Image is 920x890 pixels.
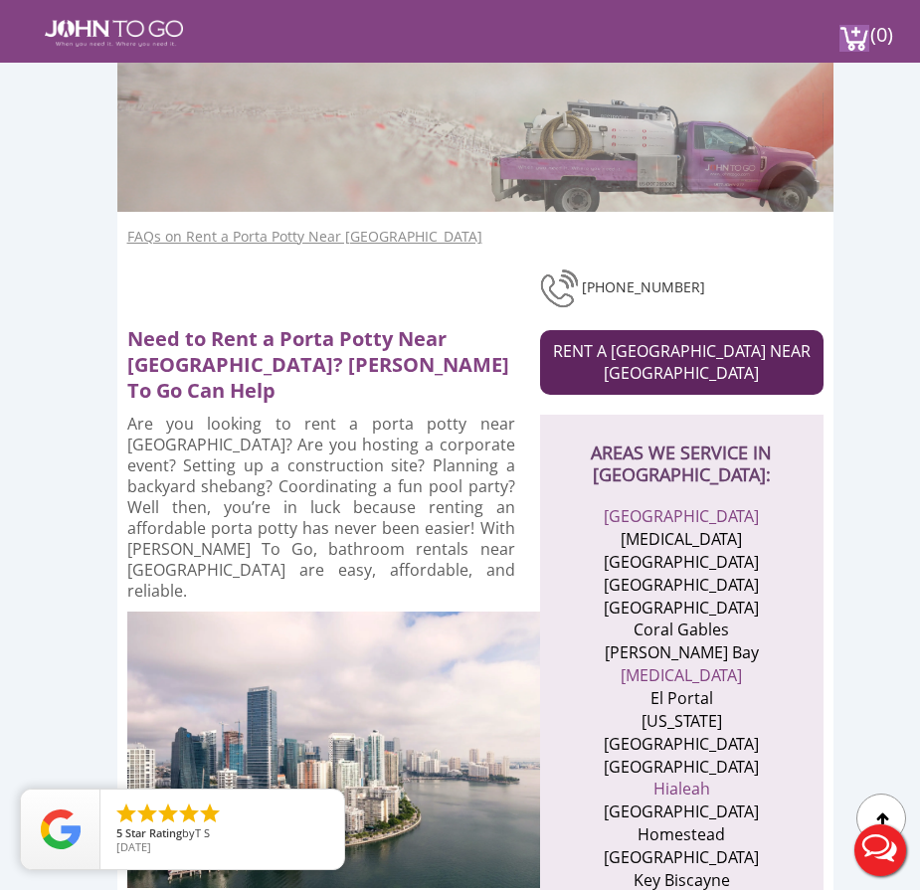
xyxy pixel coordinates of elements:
[540,267,824,310] div: [PHONE_NUMBER]
[621,664,742,686] a: [MEDICAL_DATA]
[125,825,182,840] span: Star Rating
[475,92,824,213] img: Truck
[585,756,779,779] li: [GEOGRAPHIC_DATA]
[585,710,779,756] li: [US_STATE][GEOGRAPHIC_DATA]
[114,801,138,825] li: 
[585,641,779,664] li: [PERSON_NAME] Bay
[585,801,779,823] li: [GEOGRAPHIC_DATA]
[540,330,824,396] a: RENT A [GEOGRAPHIC_DATA] NEAR [GEOGRAPHIC_DATA]
[127,316,523,404] h2: Need to Rent a Porta Potty Near [GEOGRAPHIC_DATA]? [PERSON_NAME] To Go Can Help
[198,801,222,825] li: 
[604,505,759,527] a: [GEOGRAPHIC_DATA]
[585,846,779,869] li: [GEOGRAPHIC_DATA]
[585,687,779,710] li: El Portal
[127,414,515,602] p: Are you looking to rent a porta potty near [GEOGRAPHIC_DATA]? Are you hosting a corporate event? ...
[45,20,183,47] img: JOHN to go
[127,612,540,889] img: Miami Dade shoreline
[41,809,81,849] img: Review Rating
[116,839,151,854] span: [DATE]
[135,801,159,825] li: 
[840,810,920,890] button: Live Chat
[116,827,328,841] span: by
[116,825,122,840] span: 5
[585,619,779,641] li: Coral Gables
[585,574,779,597] li: [GEOGRAPHIC_DATA]
[177,801,201,825] li: 
[839,25,869,52] img: cart a
[127,227,482,247] a: FAQs on Rent a Porta Potty Near [GEOGRAPHIC_DATA]
[156,801,180,825] li: 
[195,825,210,840] span: T S
[540,267,582,310] img: phone-number
[585,597,779,620] li: [GEOGRAPHIC_DATA]
[560,415,804,485] h2: AREAS WE SERVICE IN [GEOGRAPHIC_DATA]:
[653,778,710,800] a: Hialeah
[869,5,893,48] span: (0)
[585,823,779,846] li: Homestead
[585,528,779,574] li: [MEDICAL_DATA][GEOGRAPHIC_DATA]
